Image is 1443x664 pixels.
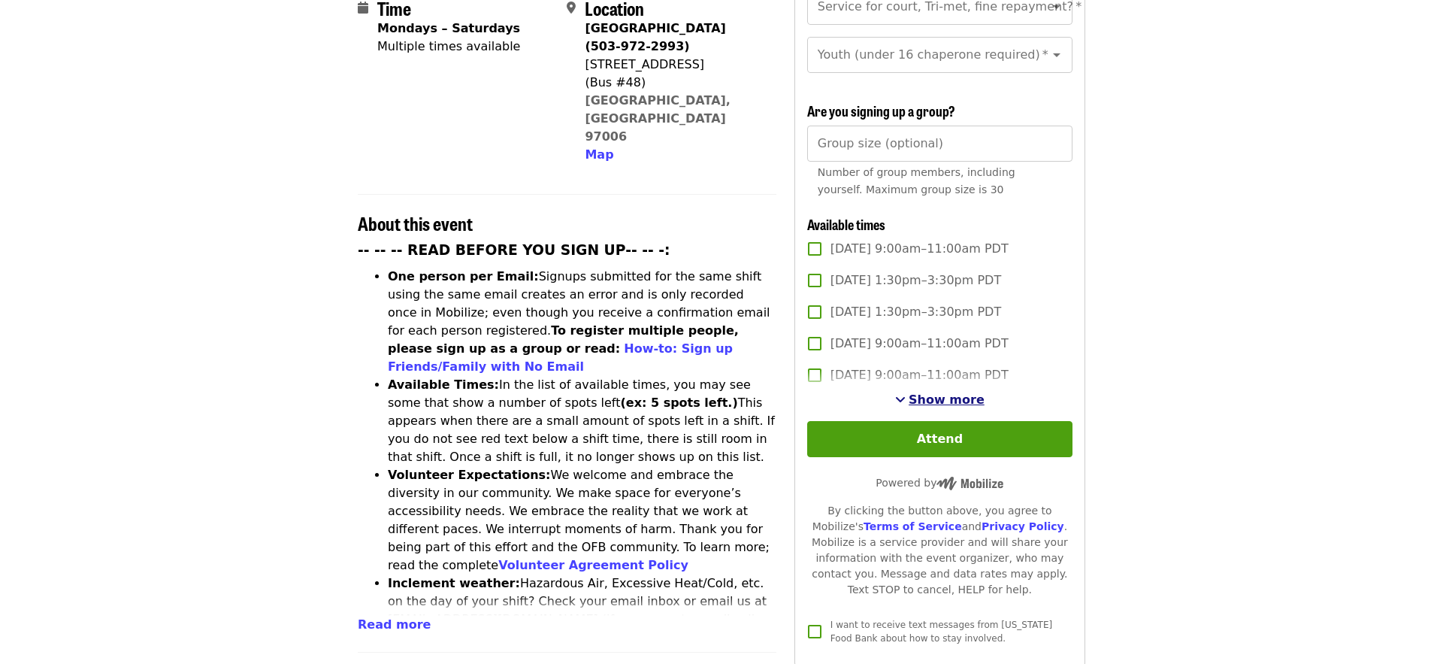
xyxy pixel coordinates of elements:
[982,520,1064,532] a: Privacy Policy
[830,303,1001,321] span: [DATE] 1:30pm–3:30pm PDT
[818,166,1015,196] span: Number of group members, including yourself. Maximum group size is 30
[830,620,1052,644] span: I want to receive text messages from [US_STATE] Food Bank about how to stay involved.
[585,146,613,164] button: Map
[388,468,551,482] strong: Volunteer Expectations:
[864,520,962,532] a: Terms of Service
[358,617,431,632] span: Read more
[807,503,1072,598] div: By clicking the button above, you agree to Mobilize's and . Mobilize is a service provider and wi...
[620,396,737,410] strong: (ex: 5 spots left.)
[358,210,473,236] span: About this event
[830,271,1001,290] span: [DATE] 1:30pm–3:30pm PDT
[388,377,499,392] strong: Available Times:
[909,393,985,407] span: Show more
[377,21,520,35] strong: Mondays – Saturdays
[895,391,985,409] button: See more timeslots
[358,242,670,258] strong: -- -- -- READ BEFORE YOU SIGN UP-- -- -:
[498,558,688,572] a: Volunteer Agreement Policy
[388,466,776,575] li: We welcome and embrace the diversity in our community. We make space for everyone’s accessibility...
[585,56,764,74] div: [STREET_ADDRESS]
[807,214,885,234] span: Available times
[1046,44,1067,65] button: Open
[388,269,539,283] strong: One person per Email:
[388,341,733,374] a: How-to: Sign up Friends/Family with No Email
[807,126,1072,162] input: [object Object]
[585,147,613,162] span: Map
[585,93,731,144] a: [GEOGRAPHIC_DATA], [GEOGRAPHIC_DATA] 97006
[567,1,576,15] i: map-marker-alt icon
[807,421,1072,457] button: Attend
[830,366,1009,384] span: [DATE] 9:00am–11:00am PDT
[876,477,1003,489] span: Powered by
[388,576,520,590] strong: Inclement weather:
[388,323,739,356] strong: To register multiple people, please sign up as a group or read:
[388,376,776,466] li: In the list of available times, you may see some that show a number of spots left This appears wh...
[358,1,368,15] i: calendar icon
[936,477,1003,490] img: Powered by Mobilize
[358,616,431,634] button: Read more
[388,268,776,376] li: Signups submitted for the same shift using the same email creates an error and is only recorded o...
[585,74,764,92] div: (Bus #48)
[377,38,520,56] div: Multiple times available
[585,21,725,53] strong: [GEOGRAPHIC_DATA] (503-972-2993)
[830,240,1009,258] span: [DATE] 9:00am–11:00am PDT
[830,335,1009,353] span: [DATE] 9:00am–11:00am PDT
[807,101,955,120] span: Are you signing up a group?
